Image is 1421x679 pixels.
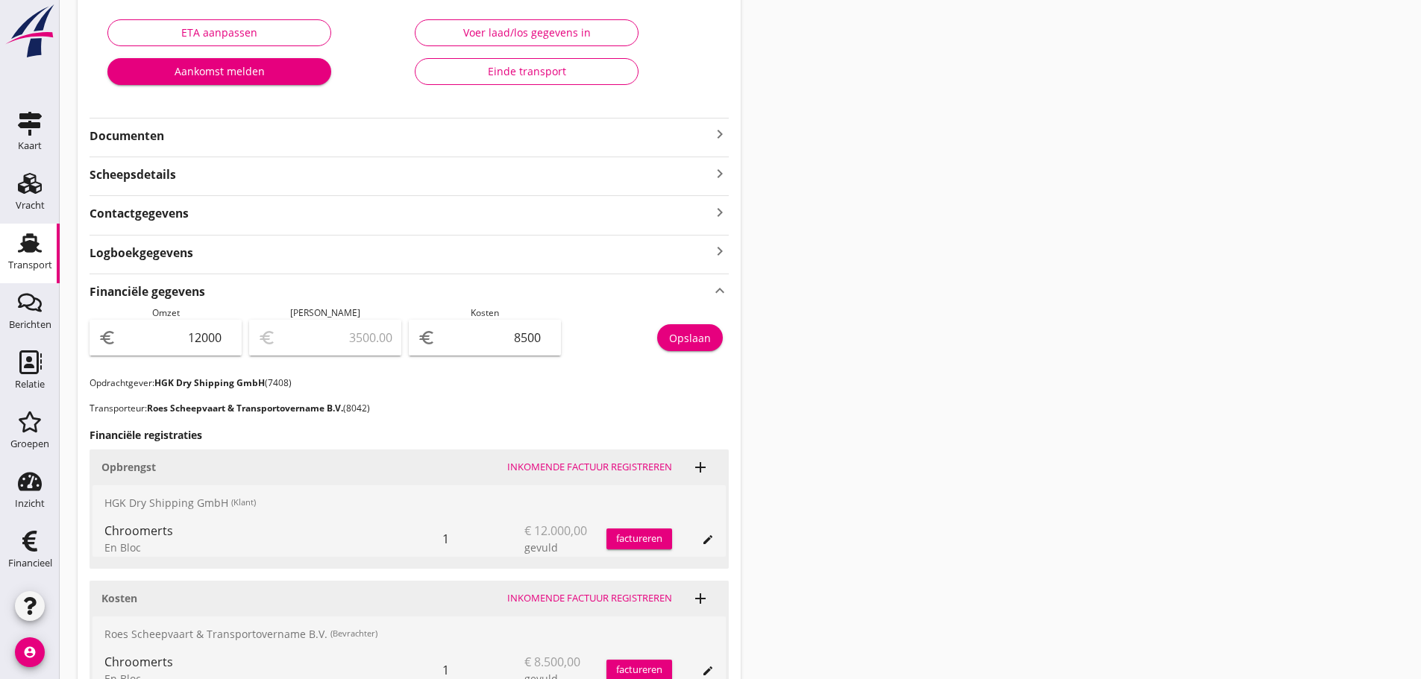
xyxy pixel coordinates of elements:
[147,402,343,414] strong: Roes Scheepvaart & Transportovername B.V.
[501,457,678,478] button: Inkomende factuur registreren
[231,496,256,509] small: (Klant)
[154,376,265,389] strong: HGK Dry Shipping GmbH
[3,4,57,59] img: logo-small.a267ee39.svg
[101,591,137,605] strong: Kosten
[418,329,436,347] i: euro
[101,460,156,474] strong: Opbrengst
[524,522,587,540] span: € 12.000,00
[104,653,442,671] div: Chroomerts
[107,19,331,46] button: ETA aanpassen
[90,166,176,183] strong: Scheepsdetails
[501,588,678,609] button: Inkomende factuur registreren
[702,665,714,677] i: edit
[152,306,180,319] span: Omzet
[427,63,626,79] div: Einde transport
[471,306,499,319] span: Kosten
[119,326,233,350] input: 0,00
[92,485,726,521] div: HGK Dry Shipping GmbH
[104,522,442,540] div: Chroomerts
[92,616,726,652] div: Roes Scheepvaart & Transportovername B.V.
[711,163,729,183] i: keyboard_arrow_right
[657,324,723,351] button: Opslaan
[18,141,42,151] div: Kaart
[8,558,52,568] div: Financieel
[669,330,711,346] div: Opslaan
[107,58,331,85] button: Aankomst melden
[606,663,672,678] div: factureren
[90,205,189,222] strong: Contactgegevens
[691,590,709,607] i: add
[711,280,729,300] i: keyboard_arrow_up
[15,499,45,508] div: Inzicht
[15,379,45,389] div: Relatie
[415,58,639,85] button: Einde transport
[15,637,45,667] i: account_circle
[427,25,626,40] div: Voer laad/los gegevens in
[90,427,729,443] h3: Financiële registraties
[711,125,729,143] i: keyboard_arrow_right
[90,402,729,415] p: Transporteur: (8042)
[120,25,319,40] div: ETA aanpassen
[691,458,709,476] i: add
[711,241,729,262] i: keyboard_arrow_right
[90,283,205,300] strong: Financiële gegevens
[90,244,193,262] strong: Logboekgegevens
[9,320,51,329] div: Berichten
[330,628,377,640] small: (Bevrachter)
[415,19,639,46] button: Voer laad/los gegevens in
[524,540,606,555] div: gevuld
[439,326,552,350] input: 0,00
[16,200,45,210] div: Vracht
[507,460,672,475] div: Inkomende factuur registreren
[507,591,672,606] div: Inkomende factuur registreren
[90,376,729,390] p: Opdrachtgever: (7408)
[702,534,714,546] i: edit
[90,127,711,145] strong: Documenten
[8,260,52,270] div: Transport
[119,63,319,79] div: Aankomst melden
[98,329,116,347] i: euro
[10,439,49,449] div: Groepen
[606,531,672,546] div: factureren
[442,521,524,557] div: 1
[606,528,672,549] button: factureren
[524,653,580,671] span: € 8.500,00
[290,306,360,319] span: [PERSON_NAME]
[104,540,442,555] div: En Bloc
[711,202,729,222] i: keyboard_arrow_right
